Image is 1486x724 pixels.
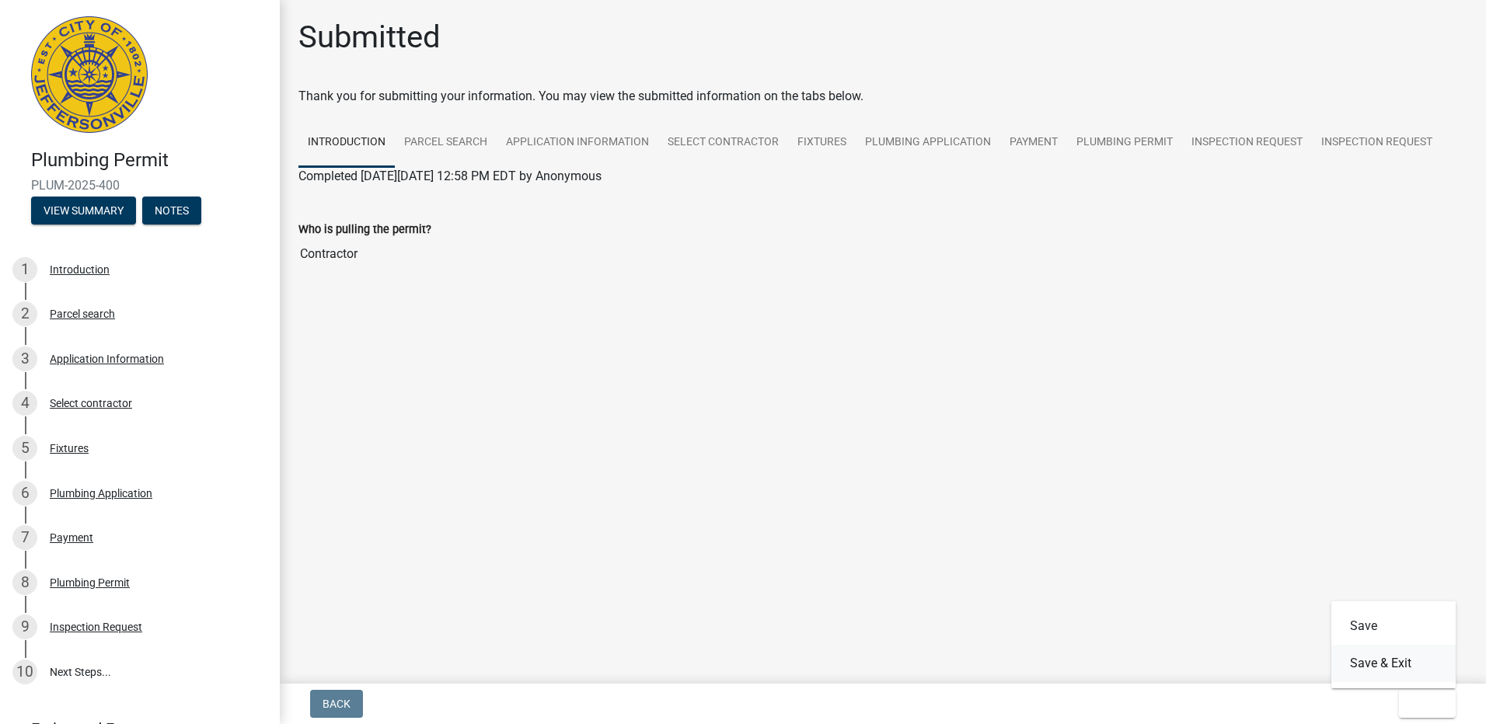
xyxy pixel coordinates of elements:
[12,570,37,595] div: 8
[12,660,37,684] div: 10
[1312,118,1442,168] a: Inspection Request
[298,19,441,56] h1: Submitted
[856,118,1000,168] a: Plumbing Application
[497,118,658,168] a: Application Information
[12,525,37,550] div: 7
[788,118,856,168] a: Fixtures
[1000,118,1067,168] a: Payment
[1331,645,1456,682] button: Save & Exit
[50,443,89,454] div: Fixtures
[12,436,37,461] div: 5
[50,532,93,543] div: Payment
[50,577,130,588] div: Plumbing Permit
[298,169,602,183] span: Completed [DATE][DATE] 12:58 PM EDT by Anonymous
[1331,601,1456,688] div: Exit
[50,264,110,275] div: Introduction
[12,301,37,326] div: 2
[12,481,37,506] div: 6
[298,225,431,235] label: Who is pulling the permit?
[298,118,395,168] a: Introduction
[1182,118,1312,168] a: Inspection Request
[142,205,201,218] wm-modal-confirm: Notes
[1067,118,1182,168] a: Plumbing Permit
[395,118,497,168] a: Parcel search
[31,178,249,193] span: PLUM-2025-400
[50,488,152,499] div: Plumbing Application
[50,353,164,364] div: Application Information
[50,308,115,319] div: Parcel search
[31,149,267,172] h4: Plumbing Permit
[658,118,788,168] a: Select contractor
[1399,690,1456,718] button: Exit
[323,698,351,710] span: Back
[298,87,1467,106] div: Thank you for submitting your information. You may view the submitted information on the tabs below.
[31,205,136,218] wm-modal-confirm: Summary
[12,257,37,282] div: 1
[1411,698,1434,710] span: Exit
[50,398,132,409] div: Select contractor
[50,621,142,632] div: Inspection Request
[12,391,37,416] div: 4
[12,614,37,639] div: 9
[142,197,201,225] button: Notes
[310,690,363,718] button: Back
[1331,607,1456,645] button: Save
[31,16,148,133] img: City of Jeffersonville, Indiana
[31,197,136,225] button: View Summary
[12,346,37,371] div: 3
